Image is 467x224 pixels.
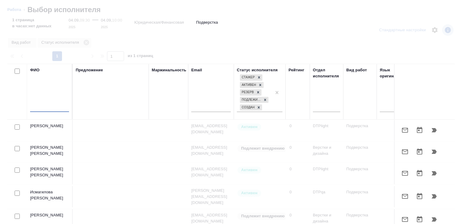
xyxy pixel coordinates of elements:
input: Выбери исполнителей, чтобы отправить приглашение на работу [15,124,20,130]
div: Email [191,67,202,73]
td: [PERSON_NAME] [PERSON_NAME] [27,141,73,163]
div: Резерв [240,89,255,96]
div: Создан [240,104,255,111]
div: Стажер, Активен, Резерв, Подлежит внедрению, Создан [239,104,263,111]
div: Стажер, Активен, Резерв, Подлежит внедрению, Создан [239,74,263,81]
input: Выбери исполнителей, чтобы отправить приглашение на работу [15,146,20,151]
div: Активен [240,82,257,88]
div: Вид работ [346,67,367,73]
input: Выбери исполнителей, чтобы отправить приглашение на работу [15,214,20,219]
div: Маржинальность [152,67,186,73]
div: Язык оригинала [380,67,407,79]
input: Выбери исполнителей, чтобы отправить приглашение на работу [15,191,20,196]
div: Стажер [240,74,256,81]
button: Продолжить [427,123,441,137]
button: Отправить предложение о работе [398,189,412,204]
td: [PERSON_NAME] [27,120,73,141]
div: Стажер, Активен, Резерв, Подлежит внедрению, Создан [239,96,269,104]
button: Продолжить [427,166,441,181]
input: Выбери исполнителей, чтобы отправить приглашение на работу [15,168,20,173]
button: Продолжить [427,189,441,204]
button: Отправить предложение о работе [398,166,412,181]
div: Статус исполнителя [237,67,278,73]
div: Рейтинг [289,67,304,73]
button: Отправить предложение о работе [398,123,412,137]
button: Открыть календарь загрузки [412,123,427,137]
div: ФИО [30,67,40,73]
div: Отдел исполнителя [313,67,340,79]
button: Открыть календарь загрузки [412,189,427,204]
td: Исмагилова [PERSON_NAME] [27,186,73,207]
div: Стажер, Активен, Резерв, Подлежит внедрению, Создан [239,89,262,96]
button: Открыть календарь загрузки [412,166,427,181]
button: Открыть календарь загрузки [412,144,427,159]
td: [PERSON_NAME] [PERSON_NAME] [27,163,73,184]
div: Предложение [76,67,103,73]
div: Подлежит внедрению [240,97,262,103]
div: Стажер, Активен, Резерв, Подлежит внедрению, Создан [239,81,264,89]
button: Продолжить [427,144,441,159]
button: Отправить предложение о работе [398,144,412,159]
p: Подверстка [196,19,218,25]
